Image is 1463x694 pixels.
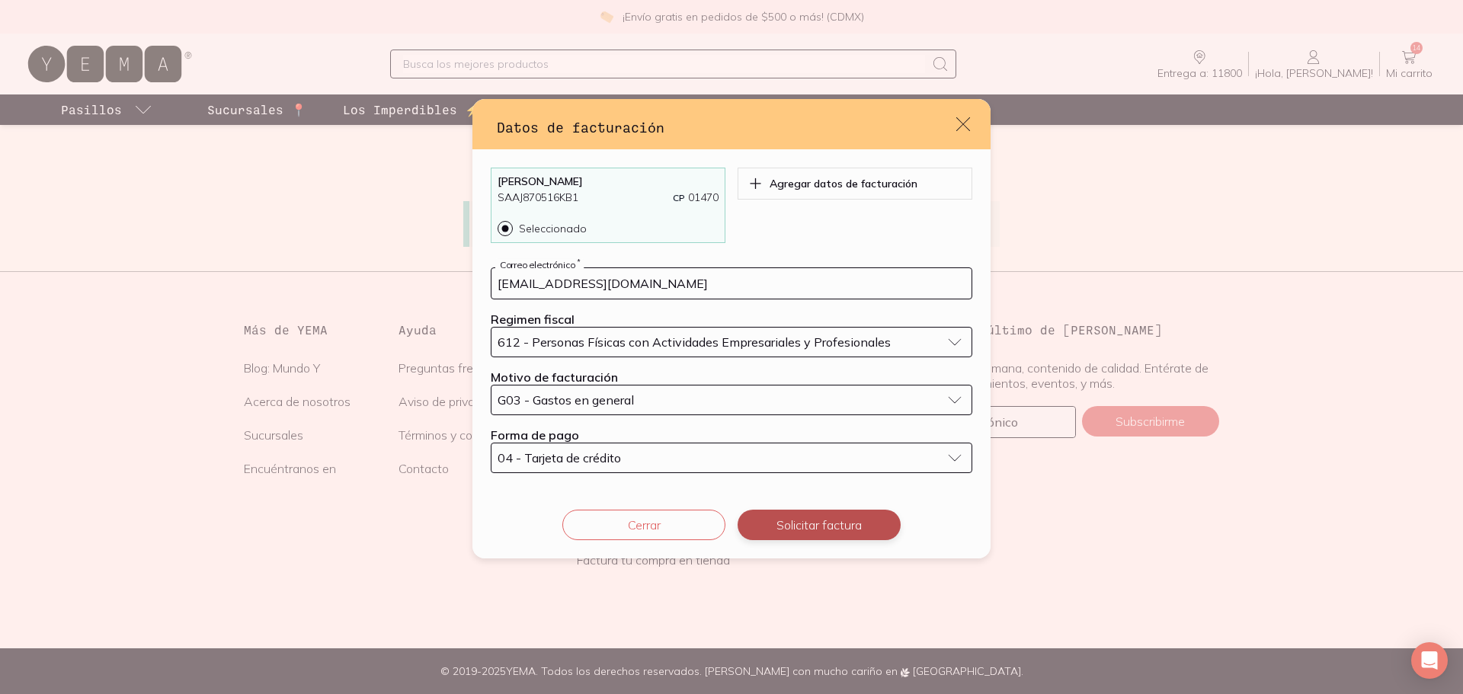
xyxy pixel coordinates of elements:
[498,394,634,406] span: G03 - Gastos en general
[491,327,972,357] button: 612 - Personas Físicas con Actividades Empresariales y Profesionales
[562,510,725,540] button: Cerrar
[738,510,901,540] button: Solicitar factura
[495,259,584,270] label: Correo electrónico
[519,222,587,235] p: Seleccionado
[498,336,891,348] span: 612 - Personas Físicas con Actividades Empresariales y Profesionales
[472,99,991,558] div: default
[673,192,685,203] span: CP
[491,427,579,443] label: Forma de pago
[497,117,954,137] h3: Datos de facturación
[673,190,719,206] p: 01470
[498,174,719,188] p: [PERSON_NAME]
[491,385,972,415] button: G03 - Gastos en general
[498,452,621,464] span: 04 - Tarjeta de crédito
[491,443,972,473] button: 04 - Tarjeta de crédito
[491,369,618,385] label: Motivo de facturación
[498,190,578,206] p: SAAJ870516KB1
[491,312,575,327] label: Regimen fiscal
[770,177,917,190] p: Agregar datos de facturación
[1411,642,1448,679] div: Open Intercom Messenger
